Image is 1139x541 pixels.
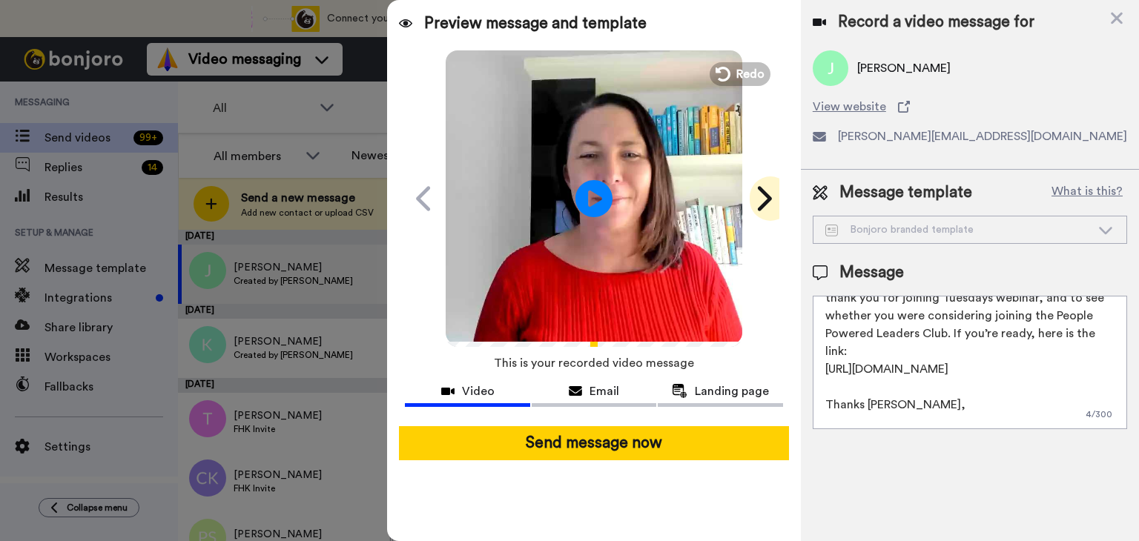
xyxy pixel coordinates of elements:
[825,225,838,236] img: Message-temps.svg
[462,382,495,400] span: Video
[590,382,619,400] span: Email
[825,222,1091,237] div: Bonjoro branded template
[838,127,1127,145] span: [PERSON_NAME][EMAIL_ADDRESS][DOMAIN_NAME]
[839,262,904,284] span: Message
[839,182,972,204] span: Message template
[1047,182,1127,204] button: What is this?
[399,426,789,460] button: Send message now
[494,347,694,379] span: This is your recorded video message
[813,296,1127,429] textarea: Hi {first_name}, I just wanted to send you this quick message to thank you for joining Tuesdays w...
[695,382,769,400] span: Landing page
